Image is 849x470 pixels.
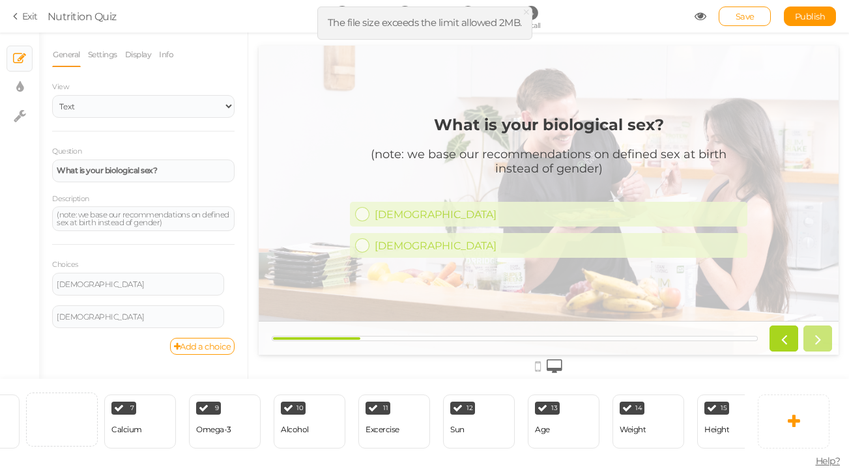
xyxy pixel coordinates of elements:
div: 13 Age [528,394,599,449]
a: General [52,42,81,67]
a: Display [124,42,152,67]
span: Save [736,11,755,21]
span: 10 [296,405,303,411]
div: 10 Alcohol [274,394,345,449]
span: 4 [524,6,538,20]
li: 2 Products [375,6,435,20]
li: 1 Questions [311,6,372,20]
span: × [522,3,531,21]
div: 14 Weight [612,394,684,449]
span: 2 [398,6,412,20]
div: Age [535,425,550,434]
div: 7 Calcium [104,394,176,449]
div: Omega-3 [196,425,231,434]
div: Sun [450,425,465,434]
a: Settings [87,42,118,67]
div: Weight [620,425,646,434]
span: 11 [383,405,388,411]
span: 3 [461,6,474,20]
span: 13 [551,405,557,411]
div: [DEMOGRAPHIC_DATA] [116,163,483,175]
div: 9 Omega-3 [189,394,261,449]
span: View [52,82,69,91]
div: Excercise [366,425,399,434]
label: Description [52,195,89,204]
label: Choices [52,260,78,270]
div: [DEMOGRAPHIC_DATA] [57,281,220,288]
a: Info [158,42,174,67]
span: 15 [721,405,727,411]
div: 12 Sun [443,394,515,449]
span: Publish [795,11,826,21]
span: 9 [215,405,219,411]
span: 12 [467,405,472,411]
a: Exit [13,10,38,23]
span: 7 [130,405,134,411]
span: 1 [335,6,349,20]
div: 11 Excercise [358,394,430,449]
div: (note: we base our recommendations on defined sex at birth instead of gender) [104,102,476,130]
div: (note: we base our recommendations on defined sex at birth instead of gender) [57,211,230,227]
div: Height [704,425,729,434]
li: 3 Linking [437,6,498,20]
div: Save [719,7,771,26]
strong: What is your biological sex? [175,70,405,89]
span: The file size exceeds the limit allowed 2MB. [328,16,522,29]
div: [DEMOGRAPHIC_DATA] [57,313,220,321]
div: Nutrition Quiz [48,8,117,24]
div: Calcium [111,425,142,434]
div: [DEMOGRAPHIC_DATA] [116,194,483,206]
strong: What is your biological sex? [57,165,157,175]
a: Add a choice [170,338,235,355]
span: Install [521,21,540,30]
div: Alcohol [281,425,309,434]
label: Question [52,147,81,156]
li: 4 Install [500,6,561,20]
span: Help? [816,455,841,467]
div: 15 Height [697,394,769,449]
span: 14 [635,405,642,411]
